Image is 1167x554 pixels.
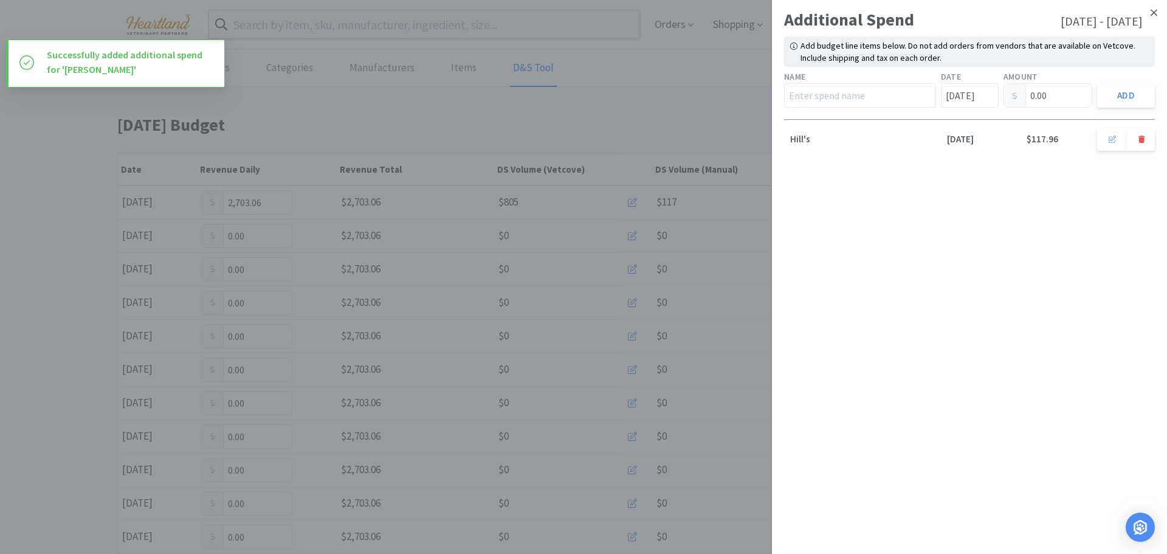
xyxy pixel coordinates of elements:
[47,47,212,77] h3: Successfully added additional spend for '[PERSON_NAME]'
[784,132,936,151] p: Hill's
[941,132,999,151] p: [DATE]
[941,83,999,108] input: Select date
[1061,12,1143,33] h3: [DATE] - [DATE]
[1003,70,1038,83] label: Amount
[1126,513,1155,542] div: Open Intercom Messenger
[784,6,1155,33] div: Additional Spend
[1097,83,1155,108] button: Add
[784,83,936,108] input: Enter spend name
[800,40,1152,64] p: Add budget line items below. Do not add orders from vendors that are available on Vetcove. Includ...
[941,70,962,83] label: Date
[784,70,806,83] label: Name
[1003,132,1093,151] p: $117.96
